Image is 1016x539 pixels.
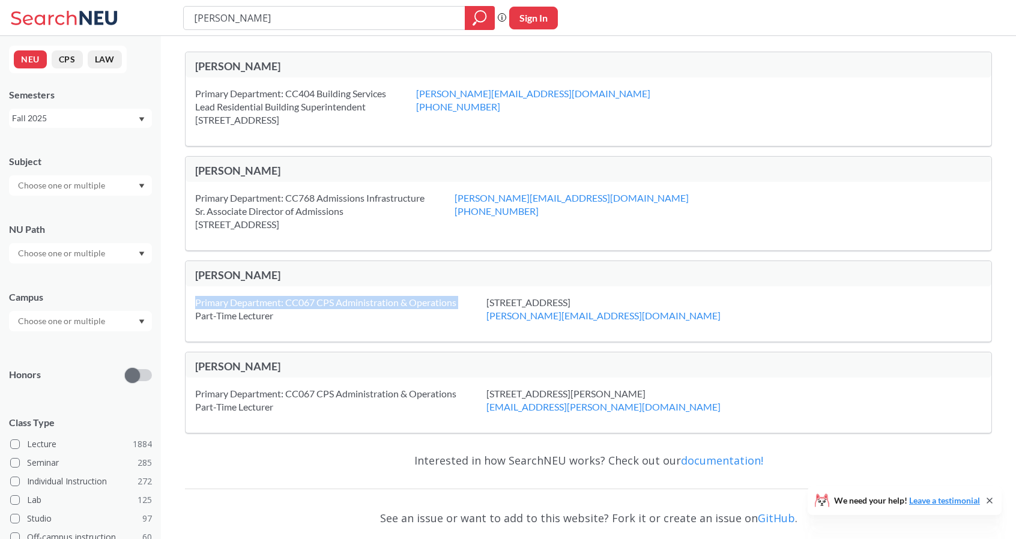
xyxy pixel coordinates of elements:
a: Leave a testimonial [909,495,980,505]
span: 125 [138,493,152,507]
div: magnifying glass [465,6,495,30]
div: [STREET_ADDRESS][PERSON_NAME] [486,387,751,414]
a: [EMAIL_ADDRESS][PERSON_NAME][DOMAIN_NAME] [486,401,721,412]
span: 97 [142,512,152,525]
svg: Dropdown arrow [139,184,145,188]
div: Semesters [9,88,152,101]
a: [PERSON_NAME][EMAIL_ADDRESS][DOMAIN_NAME] [455,192,689,203]
a: [PERSON_NAME][EMAIL_ADDRESS][DOMAIN_NAME] [416,88,650,99]
div: NU Path [9,223,152,236]
input: Choose one or multiple [12,246,113,260]
div: Primary Department: CC067 CPS Administration & Operations Part-Time Lecturer [195,296,486,322]
div: [PERSON_NAME] [195,164,588,177]
a: [PERSON_NAME][EMAIL_ADDRESS][DOMAIN_NAME] [486,310,721,321]
button: Sign In [509,7,558,29]
label: Studio [10,511,152,526]
input: Choose one or multiple [12,314,113,328]
div: Dropdown arrow [9,243,152,263]
div: Dropdown arrow [9,311,152,331]
span: We need your help! [834,496,980,505]
span: Class Type [9,416,152,429]
svg: magnifying glass [473,10,487,26]
a: documentation! [681,453,763,468]
svg: Dropdown arrow [139,251,145,256]
div: Fall 2025Dropdown arrow [9,109,152,128]
span: 1884 [133,438,152,451]
svg: Dropdown arrow [139,117,145,122]
label: Lab [10,492,152,508]
div: [PERSON_NAME] [195,59,588,73]
div: Campus [9,291,152,304]
div: Interested in how SearchNEU works? Check out our [185,443,992,478]
span: 285 [138,456,152,469]
button: LAW [88,50,122,68]
div: Subject [9,155,152,168]
div: Primary Department: CC768 Admissions Infrastructure Sr. Associate Director of Admissions [STREET_... [195,191,455,231]
div: [STREET_ADDRESS] [486,296,751,322]
svg: Dropdown arrow [139,319,145,324]
input: Class, professor, course number, "phrase" [193,8,456,28]
a: [PHONE_NUMBER] [416,101,500,112]
a: GitHub [758,511,795,525]
label: Seminar [10,455,152,471]
div: Primary Department: CC404 Building Services Lead Residential Building Superintendent [STREET_ADDR... [195,87,416,127]
label: Individual Instruction [10,474,152,489]
input: Choose one or multiple [12,178,113,193]
p: Honors [9,368,41,382]
span: 272 [138,475,152,488]
a: [PHONE_NUMBER] [455,205,539,217]
label: Lecture [10,436,152,452]
div: [PERSON_NAME] [195,268,588,282]
div: Dropdown arrow [9,175,152,196]
div: Primary Department: CC067 CPS Administration & Operations Part-Time Lecturer [195,387,486,414]
div: See an issue or want to add to this website? Fork it or create an issue on . [185,501,992,535]
div: [PERSON_NAME] [195,360,588,373]
button: NEU [14,50,47,68]
div: Fall 2025 [12,112,138,125]
button: CPS [52,50,83,68]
